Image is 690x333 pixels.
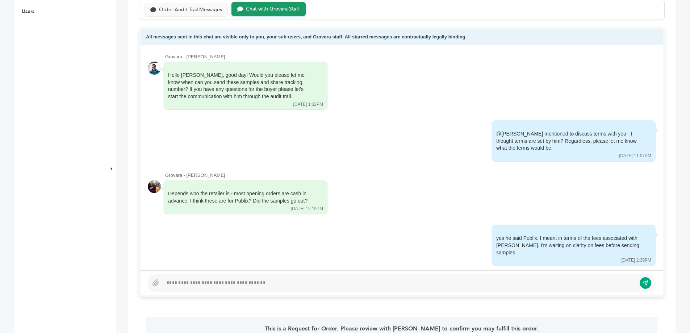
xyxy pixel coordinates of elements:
div: Order Audit Trail Messages [159,7,222,13]
div: [DATE] 11:07AM [619,153,651,159]
div: [DATE] 2:39PM [622,257,651,263]
div: All messages sent in this chat are visible only to you, your sub-users, and Grovara staff. All st... [141,29,663,45]
div: Hello [PERSON_NAME], good day! Would you please let me know when can you send these samples and s... [168,72,313,100]
div: yes he said Publix. I meant in terms of the fees associated with [PERSON_NAME]. I'm waiting on cl... [496,235,641,256]
div: [DATE] 12:19PM [291,206,323,212]
div: Grovara - [PERSON_NAME] [165,54,656,60]
div: [DATE] 1:32PM [293,101,323,108]
div: @[PERSON_NAME] mentioned to discuss terms with you - I thought terms are set by him? Regardless, ... [496,130,641,152]
div: Grovara - [PERSON_NAME] [165,172,656,179]
div: Chat with Grovara Staff [246,6,300,12]
a: Users [22,8,34,15]
div: Depends who the retailer is - most opening orders are cash in advance. I think these are for Publ... [168,190,313,204]
p: This is a Request for Order. Please review with [PERSON_NAME] to confirm you may fulfill this order. [166,324,637,333]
